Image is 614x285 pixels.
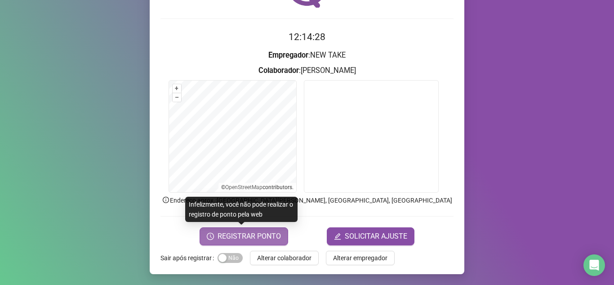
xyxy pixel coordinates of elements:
span: edit [334,233,341,240]
a: OpenStreetMap [225,184,263,190]
button: editSOLICITAR AJUSTE [327,227,414,245]
h3: : NEW TAKE [160,50,454,61]
button: Alterar empregador [326,251,395,265]
button: REGISTRAR PONTO [200,227,288,245]
button: + [173,84,181,93]
div: Open Intercom Messenger [583,254,605,276]
strong: Colaborador [258,66,299,75]
strong: Empregador [268,51,308,59]
span: Alterar empregador [333,253,387,263]
span: clock-circle [207,233,214,240]
div: Infelizmente, você não pode realizar o registro de ponto pela web [185,197,298,222]
span: Alterar colaborador [257,253,311,263]
button: – [173,93,181,102]
h3: : [PERSON_NAME] [160,65,454,77]
span: SOLICITAR AJUSTE [345,231,407,242]
li: © contributors. [221,184,294,190]
p: Endereço aprox. : [GEOGRAPHIC_DATA][PERSON_NAME], [GEOGRAPHIC_DATA], [GEOGRAPHIC_DATA] [160,195,454,205]
label: Sair após registrar [160,251,218,265]
span: REGISTRAR PONTO [218,231,281,242]
time: 12:14:28 [289,32,325,42]
span: info-circle [162,196,170,204]
button: Alterar colaborador [250,251,319,265]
